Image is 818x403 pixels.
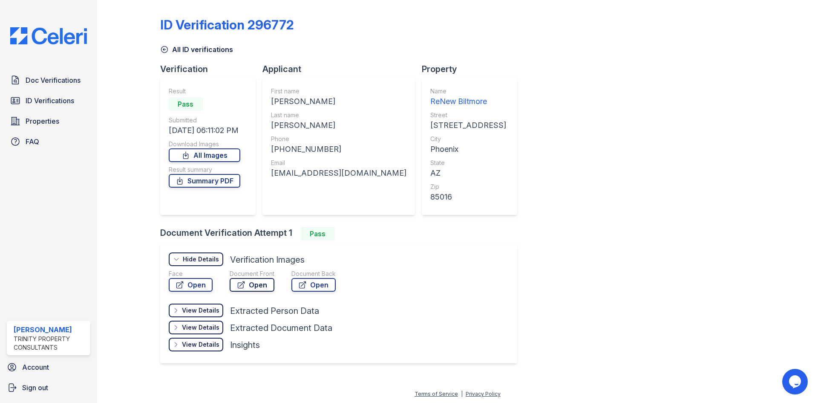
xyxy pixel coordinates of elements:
a: Properties [7,113,90,130]
div: Submitted [169,116,240,125]
div: View Details [182,340,219,349]
div: Verification Images [230,254,305,266]
div: [PERSON_NAME] [271,119,406,131]
a: Open [169,278,213,292]
img: CE_Logo_Blue-a8612792a0a2168367f1c8372b55b34899dd931a85d93a1a3d3e32e68fde9ad4.png [3,27,94,44]
div: Result [169,87,240,96]
div: | [461,391,463,397]
a: All Images [169,148,240,162]
div: Download Images [169,140,240,148]
div: Name [430,87,506,96]
div: Pass [169,97,203,111]
div: State [430,159,506,167]
div: Property [422,63,524,75]
iframe: chat widget [782,369,809,394]
div: Street [430,111,506,119]
div: Verification [160,63,262,75]
div: First name [271,87,406,96]
span: FAQ [26,136,39,147]
div: [PHONE_NUMBER] [271,143,406,155]
div: Result summary [169,165,240,174]
span: Sign out [22,383,48,393]
div: [PERSON_NAME] [271,96,406,107]
div: Document Back [291,270,336,278]
a: FAQ [7,133,90,150]
div: Applicant [262,63,422,75]
div: [PERSON_NAME] [14,325,87,335]
div: [STREET_ADDRESS] [430,119,506,131]
div: Phoenix [430,143,506,155]
div: [DATE] 06:11:02 PM [169,125,240,136]
span: Account [22,362,49,372]
a: ID Verifications [7,92,90,109]
a: Name ReNew Biltmore [430,87,506,107]
span: Doc Verifications [26,75,81,85]
a: Account [3,359,94,376]
div: Last name [271,111,406,119]
a: Sign out [3,379,94,396]
a: All ID verifications [160,44,233,55]
a: Open [230,278,274,292]
div: [EMAIL_ADDRESS][DOMAIN_NAME] [271,167,406,179]
div: Extracted Person Data [230,305,319,317]
span: ID Verifications [26,96,74,106]
a: Privacy Policy [466,391,501,397]
div: City [430,135,506,143]
div: Trinity Property Consultants [14,335,87,352]
div: View Details [182,306,219,315]
div: Email [271,159,406,167]
div: ID Verification 296772 [160,17,294,32]
div: Zip [430,183,506,191]
div: Document Front [230,270,274,278]
div: Document Verification Attempt 1 [160,227,524,241]
div: AZ [430,167,506,179]
div: Pass [301,227,335,241]
div: Face [169,270,213,278]
a: Terms of Service [415,391,458,397]
div: Hide Details [183,255,219,264]
div: Insights [230,339,260,351]
a: Doc Verifications [7,72,90,89]
span: Properties [26,116,59,126]
div: Extracted Document Data [230,322,332,334]
a: Summary PDF [169,174,240,188]
div: 85016 [430,191,506,203]
div: Phone [271,135,406,143]
div: ReNew Biltmore [430,96,506,107]
div: View Details [182,323,219,332]
a: Open [291,278,336,292]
